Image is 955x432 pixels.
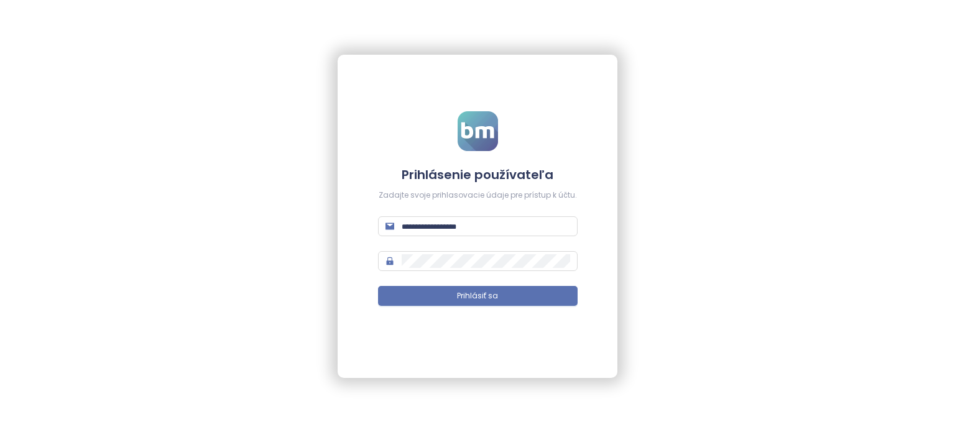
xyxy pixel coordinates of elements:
[378,286,578,306] button: Prihlásiť sa
[458,111,498,151] img: logo
[385,257,394,265] span: lock
[378,190,578,201] div: Zadajte svoje prihlasovacie údaje pre prístup k účtu.
[378,166,578,183] h4: Prihlásenie používateľa
[385,222,394,231] span: mail
[457,290,498,302] span: Prihlásiť sa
